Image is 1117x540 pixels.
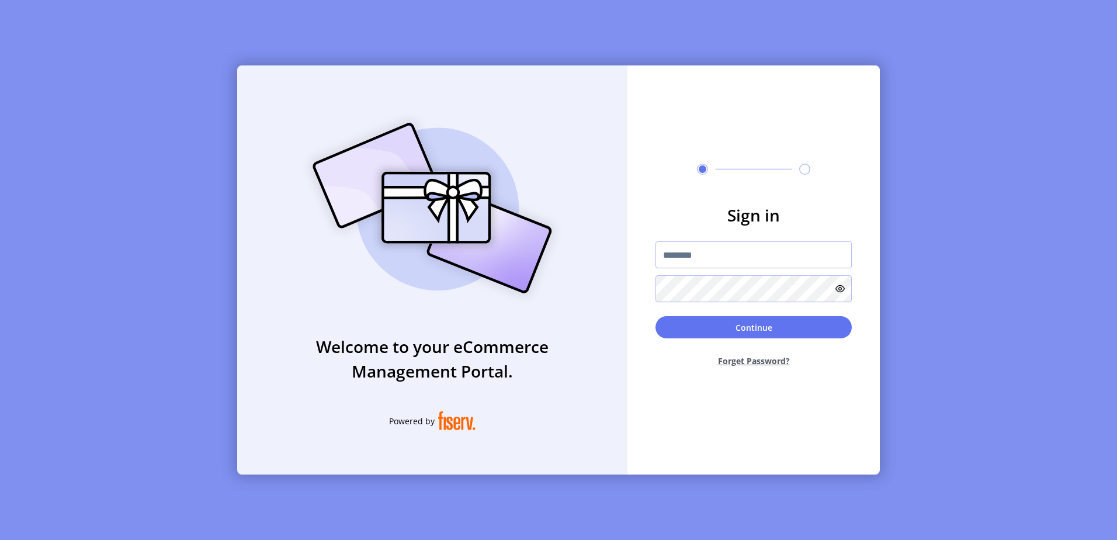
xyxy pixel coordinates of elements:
[389,415,435,427] span: Powered by
[295,110,570,306] img: card_Illustration.svg
[655,316,852,338] button: Continue
[655,345,852,376] button: Forget Password?
[655,203,852,227] h3: Sign in
[237,334,627,383] h3: Welcome to your eCommerce Management Portal.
